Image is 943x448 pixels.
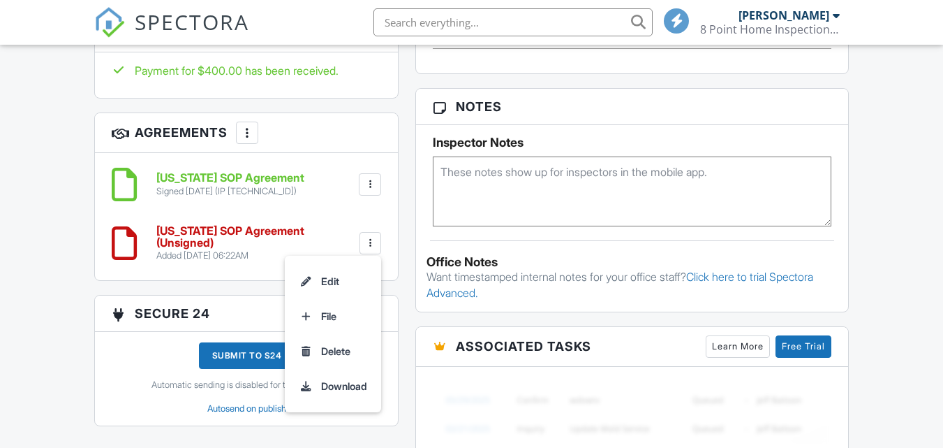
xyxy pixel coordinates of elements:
[156,172,304,196] a: [US_STATE] SOP Agreement Signed [DATE] (IP [TECHNICAL_ID])
[293,264,373,299] a: Edit
[156,250,357,261] div: Added [DATE] 06:22AM
[95,113,398,153] h3: Agreements
[426,269,837,301] p: Want timestamped internal notes for your office staff?
[426,270,813,299] a: Click here to trial Spectora Advanced.
[373,8,653,36] input: Search everything...
[293,299,373,334] a: File
[156,186,304,197] div: Signed [DATE] (IP [TECHNICAL_ID])
[151,380,341,391] a: Automatic sending is disabled for this inspection.
[293,369,373,404] a: Download
[199,342,295,380] a: Submit to S24
[738,8,829,22] div: [PERSON_NAME]
[94,7,125,38] img: The Best Home Inspection Software - Spectora
[775,335,831,358] a: Free Trial
[156,225,357,262] a: [US_STATE] SOP Agreement (Unsigned) Added [DATE] 06:22AM
[426,255,837,269] div: Office Notes
[94,19,249,48] a: SPECTORA
[700,22,840,36] div: 8 Point Home Inspections LLC
[706,335,770,358] a: Learn More
[135,7,249,36] span: SPECTORA
[95,296,398,332] h3: Secure 24
[207,403,286,414] a: Autosend on publish
[156,225,357,250] h6: [US_STATE] SOP Agreement (Unsigned)
[112,63,381,78] div: Payment for $400.00 has been received.
[416,89,847,125] h3: Notes
[433,136,831,150] h5: Inspector Notes
[456,337,591,356] span: Associated Tasks
[156,172,304,185] h6: [US_STATE] SOP Agreement
[293,334,373,369] a: Delete
[199,342,295,369] div: Submit to S24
